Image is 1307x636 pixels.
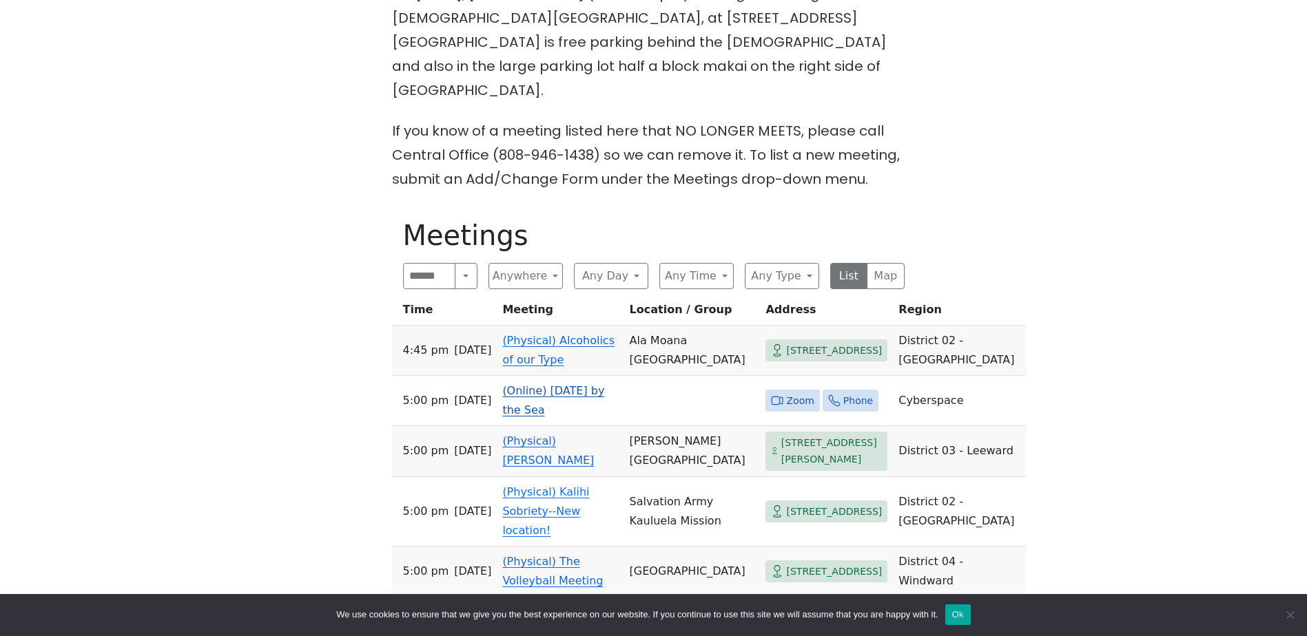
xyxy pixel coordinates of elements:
td: Cyberspace [893,376,1025,426]
span: 5:00 PM [403,441,449,460]
a: (Physical) The Volleyball Meeting [502,555,603,587]
span: 4:45 PM [403,341,449,360]
h1: Meetings [403,219,905,252]
a: (Physical) [PERSON_NAME] [502,434,594,467]
span: Phone [843,392,873,410]
th: Location / Group [624,300,761,326]
input: Search [403,263,456,289]
th: Address [760,300,893,326]
span: [STREET_ADDRESS][PERSON_NAME] [781,434,883,468]
span: Zoom [786,392,814,410]
span: [DATE] [454,562,491,581]
p: If you know of a meeting listed here that NO LONGER MEETS, please call Central Office (808-946-14... [392,119,916,191]
button: Ok [945,604,971,625]
span: [DATE] [454,391,491,410]
button: Search [455,263,477,289]
button: List [830,263,868,289]
span: [DATE] [454,341,491,360]
td: District 04 - Windward [893,547,1025,597]
span: No [1283,608,1297,622]
span: [STREET_ADDRESS] [786,503,882,520]
span: 5:00 PM [403,562,449,581]
td: Salvation Army Kauluela Mission [624,477,761,547]
td: District 02 - [GEOGRAPHIC_DATA] [893,326,1025,376]
a: (Physical) Alcoholics of our Type [502,334,615,366]
a: (Online) [DATE] by the Sea [502,384,604,416]
th: Meeting [497,300,624,326]
span: [STREET_ADDRESS] [786,563,882,580]
button: Any Time [659,263,734,289]
th: Time [392,300,497,326]
td: [GEOGRAPHIC_DATA] [624,547,761,597]
span: 5:00 PM [403,391,449,410]
button: Any Type [745,263,819,289]
td: [PERSON_NAME][GEOGRAPHIC_DATA] [624,426,761,477]
button: Any Day [574,263,648,289]
span: [DATE] [454,441,491,460]
td: District 03 - Leeward [893,426,1025,477]
span: 5:00 PM [403,502,449,521]
span: [DATE] [454,502,491,521]
td: Ala Moana [GEOGRAPHIC_DATA] [624,326,761,376]
a: (Physical) Kalihi Sobriety--New location! [502,485,589,537]
th: Region [893,300,1025,326]
span: We use cookies to ensure that we give you the best experience on our website. If you continue to ... [336,608,938,622]
button: Map [867,263,905,289]
td: District 02 - [GEOGRAPHIC_DATA] [893,477,1025,547]
span: [STREET_ADDRESS] [786,342,882,359]
button: Anywhere [488,263,563,289]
